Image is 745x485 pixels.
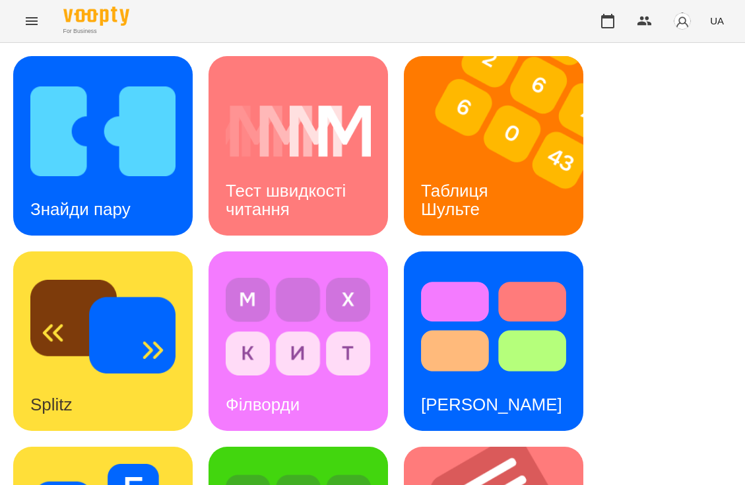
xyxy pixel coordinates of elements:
[209,56,388,236] a: Тест швидкості читанняТест швидкості читання
[421,269,566,385] img: Тест Струпа
[16,5,48,37] button: Menu
[404,251,583,431] a: Тест Струпа[PERSON_NAME]
[30,73,176,189] img: Знайди пару
[404,56,600,236] img: Таблиця Шульте
[421,395,562,414] h3: [PERSON_NAME]
[673,12,692,30] img: avatar_s.png
[13,251,193,431] a: SplitzSplitz
[209,251,388,431] a: ФілвордиФілворди
[63,27,129,36] span: For Business
[63,7,129,26] img: Voopty Logo
[226,269,371,385] img: Філворди
[226,395,300,414] h3: Філворди
[421,181,493,218] h3: Таблиця Шульте
[30,395,73,414] h3: Splitz
[30,269,176,385] img: Splitz
[226,181,350,218] h3: Тест швидкості читання
[226,73,371,189] img: Тест швидкості читання
[705,9,729,33] button: UA
[710,14,724,28] span: UA
[30,199,131,219] h3: Знайди пару
[404,56,583,236] a: Таблиця ШультеТаблиця Шульте
[13,56,193,236] a: Знайди паруЗнайди пару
